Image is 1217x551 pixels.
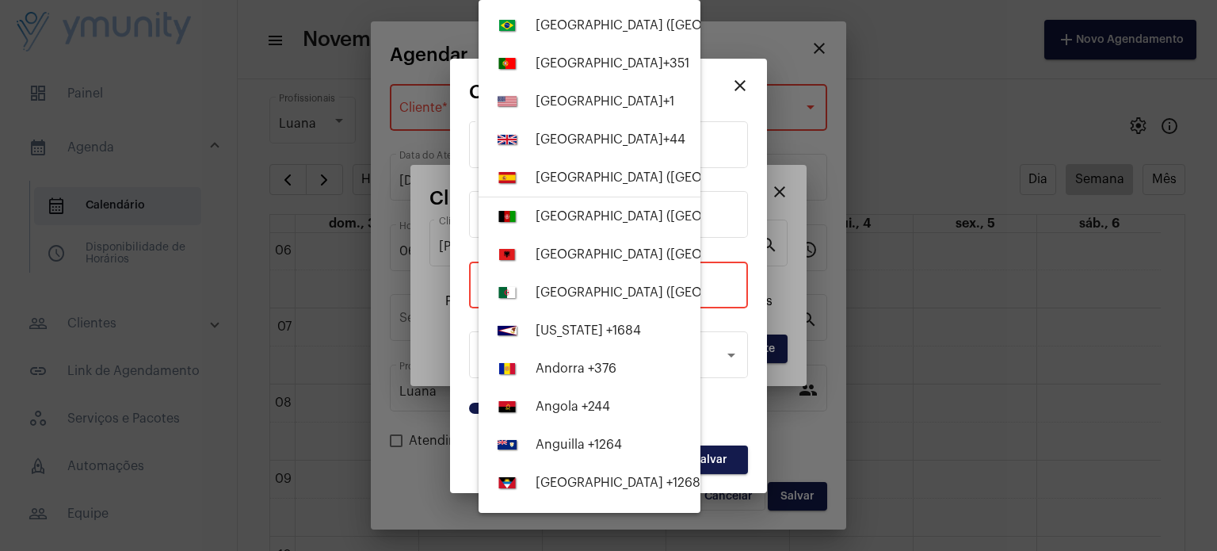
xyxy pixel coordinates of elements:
div: Andorra +376 [536,362,616,376]
div: [GEOGRAPHIC_DATA] ([GEOGRAPHIC_DATA]) [536,170,824,185]
div: [GEOGRAPHIC_DATA] +1268 [536,476,700,490]
div: [GEOGRAPHIC_DATA] [536,56,689,71]
div: [US_STATE] +1684 [536,323,641,338]
div: [GEOGRAPHIC_DATA] (‫[GEOGRAPHIC_DATA]‬‎) +213 [536,285,831,300]
span: +1 [663,95,674,108]
span: +44 [663,133,685,146]
div: Anguilla +1264 [536,438,622,452]
div: [GEOGRAPHIC_DATA] [536,94,674,109]
div: [GEOGRAPHIC_DATA] [536,132,685,147]
div: [GEOGRAPHIC_DATA] ([GEOGRAPHIC_DATA]) [536,18,822,33]
div: [GEOGRAPHIC_DATA] ([GEOGRAPHIC_DATA]) +355 [536,247,834,262]
div: Angola +244 [536,400,610,414]
span: +351 [663,57,689,70]
div: [GEOGRAPHIC_DATA] (‫[GEOGRAPHIC_DATA]‬‎) +93 [536,209,827,224]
